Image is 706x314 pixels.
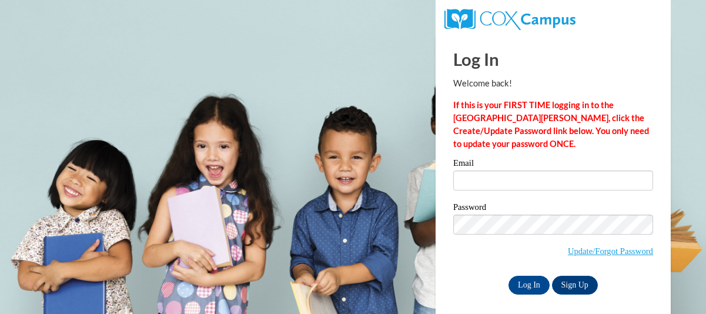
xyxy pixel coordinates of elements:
a: Sign Up [552,276,598,295]
input: Log In [508,276,550,295]
h1: Log In [453,47,653,71]
a: Update/Forgot Password [568,246,653,256]
label: Password [453,203,653,215]
img: COX Campus [444,9,575,30]
p: Welcome back! [453,77,653,90]
a: COX Campus [444,14,575,24]
strong: If this is your FIRST TIME logging in to the [GEOGRAPHIC_DATA][PERSON_NAME], click the Create/Upd... [453,100,649,149]
label: Email [453,159,653,171]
